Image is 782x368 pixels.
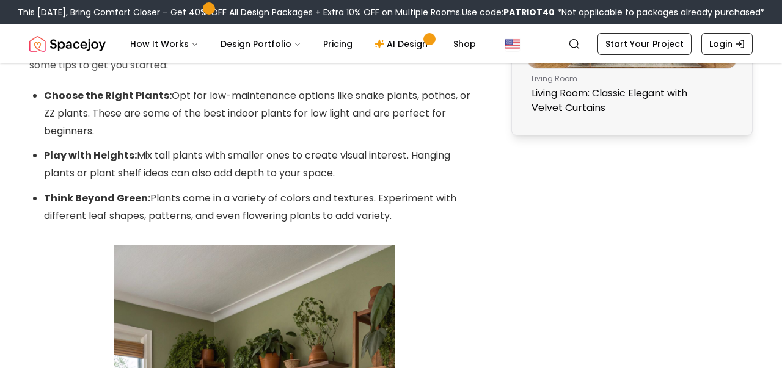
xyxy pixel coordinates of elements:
button: How It Works [120,32,208,56]
button: Design Portfolio [211,32,311,56]
li: Mix tall plants with smaller ones to create visual interest. Hanging plants or plant shelf ideas ... [44,147,480,182]
p: living room [532,74,728,84]
span: *Not applicable to packages already purchased* [555,6,765,18]
a: Start Your Project [597,33,692,55]
strong: Choose the Right Plants: [44,88,172,103]
p: Living Room: Classic Elegant with Velvet Curtains [532,86,728,115]
nav: Global [29,24,753,63]
strong: Think Beyond Green: [44,191,150,205]
a: AI Design [365,32,441,56]
img: United States [505,37,520,51]
a: Shop [444,32,486,56]
li: Plants come in a variety of colors and textures. Experiment with different leaf shapes, patterns,... [44,190,480,225]
li: Opt for low-maintenance options like snake plants, pothos, or ZZ plants. These are some of the be... [44,87,480,140]
nav: Main [120,32,486,56]
div: This [DATE], Bring Comfort Closer – Get 40% OFF All Design Packages + Extra 10% OFF on Multiple R... [18,6,765,18]
span: Use code: [462,6,555,18]
b: PATRIOT40 [503,6,555,18]
a: Pricing [313,32,362,56]
strong: Play with Heights: [44,148,137,162]
a: Login [701,33,753,55]
a: Spacejoy [29,32,106,56]
img: Spacejoy Logo [29,32,106,56]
